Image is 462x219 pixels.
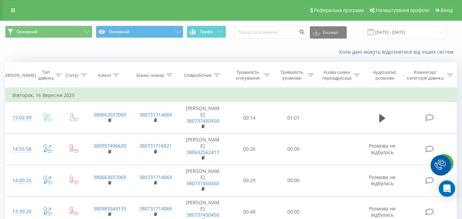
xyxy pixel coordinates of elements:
a: 380983549133 [93,205,126,212]
td: 00:29 [227,165,272,196]
div: [PERSON_NAME] [1,72,36,78]
button: Основний [5,26,92,38]
a: 380632562417 [186,149,219,155]
a: 380663037069 [93,111,126,118]
span: Розмова не відбулась [369,142,396,155]
td: [PERSON_NAME] [178,165,227,196]
span: Розмова не відбулась [369,205,396,218]
button: Графік [187,26,226,38]
a: 380957496620 [93,142,126,149]
td: 00:00 [272,165,316,196]
button: Основний [96,26,183,38]
div: Клієнт [98,72,111,78]
a: 380731714069 [139,205,172,212]
a: 380663037069 [93,174,126,180]
div: 14:00:25 [12,174,27,187]
input: Пошук за номером [234,26,306,39]
span: Графік [200,29,213,34]
div: Назва схеми переадресації [322,69,352,81]
div: 13:39:20 [12,205,27,218]
a: 380737450450 [186,211,219,218]
td: 01:07 [272,102,316,134]
button: Експорт [310,26,347,39]
div: 15:02:09 [12,111,27,124]
td: 00:00 [272,134,316,165]
td: [PERSON_NAME] [178,102,227,134]
a: 380737450450 [186,180,219,187]
a: 380731714069 [139,111,172,118]
td: [PERSON_NAME] [178,134,227,165]
a: Коли дані можуть відрізнятися вiд інших систем [339,49,457,55]
div: Співробітник [184,72,212,78]
div: Статус [65,72,79,78]
a: 380731716821 [139,142,172,149]
div: Тривалість розмови [278,69,306,81]
span: Вихід [441,8,453,13]
span: Налаштування профілю [376,8,429,13]
div: Тривалість очікування [234,69,262,81]
td: Вівторок, 16 Вересня 2025 [5,88,457,102]
td: 00:26 [227,134,272,165]
td: 00:14 [227,102,272,134]
div: 14:55:58 [12,142,27,156]
div: Тип дзвінка [38,69,54,81]
a: 380731714069 [139,174,172,180]
a: 380737450450 [186,118,219,124]
span: Розмова не відбулась [369,174,396,187]
div: Бізнес номер [136,72,164,78]
span: Реферальна програма [314,8,364,13]
div: Коментар/категорія дзвінка [405,69,445,81]
span: Основний [16,29,37,35]
div: Open Intercom Messenger [439,180,455,197]
div: Аудіозапис розмови [368,69,402,81]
